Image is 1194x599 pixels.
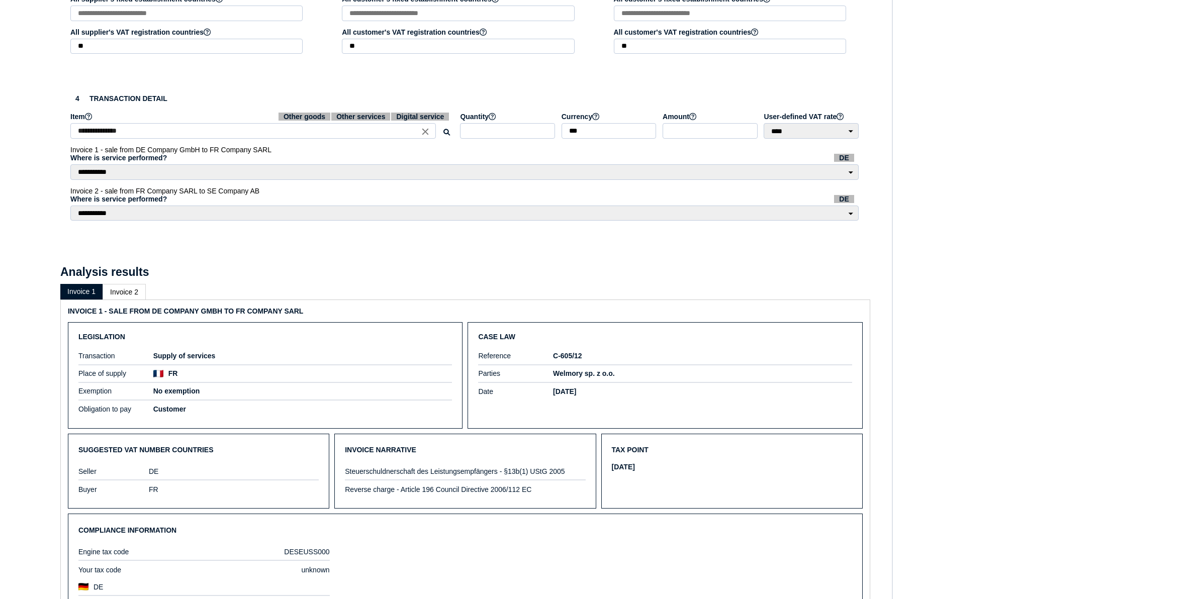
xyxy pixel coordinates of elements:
h5: [DATE] [612,463,635,471]
span: Other goods [279,113,330,121]
h5: Customer [153,405,452,413]
span: Other services [331,113,390,121]
label: Your tax code [78,566,202,574]
h3: Legislation [78,333,452,341]
label: Currency [562,113,658,121]
div: FR [149,485,319,493]
div: unknown [207,566,330,574]
div: Steuerschuldnerschaft des Leistungsempfängers - §13b(1) UStG 2005 [345,467,585,475]
span: DE [834,195,854,203]
div: DE [149,467,319,475]
h3: Invoice narrative [345,444,585,456]
h3: Compliance information [78,524,852,536]
label: All customer's VAT registration countries [342,28,576,36]
li: Invoice 1 [60,284,103,299]
span: Digital service [391,113,449,121]
h5: Supply of services [153,352,452,360]
h3: Tax point [612,444,852,456]
h5: [DATE] [553,387,852,395]
h5: No exemption [153,387,452,395]
label: Amount [663,113,759,121]
label: All customer's VAT registration countries [614,28,848,36]
label: Engine tax code [78,548,202,556]
button: Search for an item by HS code or use natural language description [439,124,455,141]
label: Exemption [78,387,153,395]
section: Define the item, and answer additional questions [60,81,870,238]
h3: Invoice 1 - sale from DE Company GmbH to FR Company SARL [68,307,463,315]
label: User-defined VAT rate [764,113,860,121]
div: DESEUSS000 [207,548,330,556]
h5: Welmory sp. z o.o. [553,369,852,377]
li: Invoice 2 [103,284,146,299]
label: Buyer [78,485,149,493]
h5: FR [168,369,178,377]
h5: C‑605/12 [553,352,852,360]
div: Reverse charge - Article 196 Council Directive 2006/112 EC [345,485,585,493]
h2: Analysis results [60,265,149,279]
i: Close [420,126,431,137]
label: All supplier's VAT registration countries [70,28,304,36]
span: Invoice 1 - sale from DE Company GmbH to FR Company SARL [70,146,271,154]
h3: Transaction detail [70,91,860,106]
label: Seller [78,467,149,475]
label: Where is service performed? [70,154,860,162]
label: Date [478,387,553,395]
label: Obligation to pay [78,405,153,413]
span: Invoice 2 - sale from FR Company SARL to SE Company AB [70,187,259,195]
img: de.png [78,583,88,590]
span: DE [834,154,854,162]
label: Transaction [78,352,153,360]
label: Quantity [460,113,556,121]
img: fr.png [153,370,163,377]
label: Reference [478,352,553,360]
label: DE [94,583,199,591]
label: Item [70,113,455,121]
h3: Case law [478,333,852,341]
label: Where is service performed? [70,195,860,203]
div: 4 [70,91,84,106]
label: Place of supply [78,369,153,377]
label: Parties [478,369,553,377]
h3: Suggested VAT number countries [78,444,319,456]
